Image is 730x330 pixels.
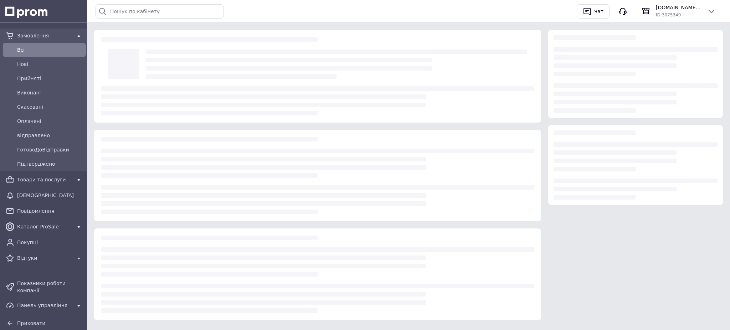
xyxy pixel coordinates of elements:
span: Виконані [17,89,83,96]
span: Відгуки [17,254,72,262]
span: Замовлення [17,32,72,39]
span: Нові [17,61,83,68]
span: Прийняті [17,75,83,82]
span: Підтверджено [17,160,83,167]
span: Товари та послуги [17,176,72,183]
span: [DEMOGRAPHIC_DATA] [17,192,83,199]
span: ID: 3075349 [656,12,681,17]
span: Оплачені [17,118,83,125]
span: Всi [17,46,83,53]
span: Повідомлення [17,207,83,215]
span: відправлено [17,132,83,139]
span: ГотовоДоВідправки [17,146,83,153]
span: Показники роботи компанії [17,280,83,294]
span: Покупці [17,239,83,246]
input: Пошук по кабінету [96,4,224,19]
span: Приховати [17,320,45,326]
span: Каталог ProSale [17,223,72,230]
button: Чат [577,4,610,19]
span: Скасовані [17,103,83,110]
span: Панель управління [17,302,72,309]
div: Чат [593,6,605,17]
span: [DOMAIN_NAME] Авто-витратні матеріали [656,4,701,11]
